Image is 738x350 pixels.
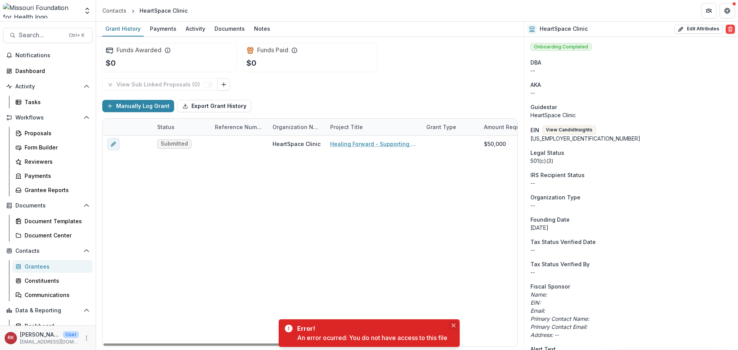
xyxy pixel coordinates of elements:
[102,22,144,36] a: Grant History
[210,119,268,135] div: Reference Number
[726,25,735,34] button: Delete
[530,268,732,276] p: --
[297,324,444,333] div: Error!
[25,217,86,225] div: Document Templates
[530,43,592,51] span: Onboarding Completed
[246,57,256,69] p: $0
[530,282,570,290] span: Fiscal Sponsor
[15,83,80,90] span: Activity
[273,140,321,148] div: HeartSpace Clinic
[116,46,161,54] h2: Funds Awarded
[530,157,732,165] div: 501(c)(3)
[106,57,116,69] p: $0
[211,23,248,34] div: Documents
[140,7,188,15] div: HeartSpace Clinic
[530,171,585,179] span: IRS Recipient Status
[530,89,732,97] p: --
[12,127,93,139] a: Proposals
[530,149,564,157] span: Legal Status
[3,28,93,43] button: Search...
[268,119,326,135] div: Organization Name
[297,333,447,342] div: An error ocurred: You do not have access to this file
[257,46,288,54] h2: Funds Paid
[102,23,144,34] div: Grant History
[102,7,126,15] div: Contacts
[530,315,589,322] i: Primary Contact Name:
[25,172,86,180] div: Payments
[251,22,273,36] a: Notes
[99,5,191,16] nav: breadcrumb
[530,299,541,306] i: EIN:
[422,119,479,135] div: Grant Type
[3,245,93,257] button: Open Contacts
[12,155,93,168] a: Reviewers
[210,123,268,131] div: Reference Number
[25,186,86,194] div: Grantee Reports
[479,123,540,131] div: Amount Requested
[530,193,580,201] span: Organization Type
[25,158,86,166] div: Reviewers
[82,3,93,18] button: Open entity switcher
[177,100,251,112] button: Export Grant History
[15,248,80,254] span: Contacts
[153,119,210,135] div: Status
[20,330,60,338] p: [PERSON_NAME]
[530,331,732,339] p: --
[15,114,80,121] span: Workflows
[12,96,93,108] a: Tasks
[8,335,14,340] div: Renee Klann
[326,119,422,135] div: Project Title
[3,111,93,124] button: Open Workflows
[530,81,541,89] span: AKA
[153,123,179,131] div: Status
[25,98,86,106] div: Tasks
[25,262,86,270] div: Grantees
[12,260,93,273] a: Grantees
[530,224,732,232] div: [DATE]
[19,32,64,39] span: Search...
[12,184,93,196] a: Grantee Reports
[15,67,86,75] div: Dashboard
[3,199,93,212] button: Open Documents
[484,140,506,148] div: $50,000
[161,141,188,147] span: Submitted
[530,58,541,66] span: DBA
[67,31,86,40] div: Ctrl + K
[99,5,130,16] a: Contacts
[12,289,93,301] a: Communications
[330,140,417,148] a: Healing Forward - Supporting Homeless Youth and Their Care Team
[183,23,208,34] div: Activity
[530,66,732,75] div: --
[25,277,86,285] div: Constituents
[147,22,180,36] a: Payments
[25,291,86,299] div: Communications
[25,231,86,239] div: Document Center
[211,22,248,36] a: Documents
[183,22,208,36] a: Activity
[530,216,570,224] span: Founding Date
[20,338,79,345] p: [EMAIL_ADDRESS][DOMAIN_NAME]
[530,291,547,298] i: Name:
[102,78,218,91] button: View Sub Linked Proposals (0)
[530,111,732,119] div: HeartSpace Clinic
[15,52,90,59] span: Notifications
[12,274,93,287] a: Constituents
[530,126,539,134] p: EIN
[3,304,93,317] button: Open Data & Reporting
[3,49,93,61] button: Notifications
[530,332,553,338] i: Address:
[530,179,732,187] div: --
[147,23,180,34] div: Payments
[12,169,93,182] a: Payments
[3,3,79,18] img: Missouri Foundation for Health logo
[540,26,588,32] h2: HeartSpace Clinic
[25,129,86,137] div: Proposals
[3,65,93,77] a: Dashboard
[422,123,461,131] div: Grant Type
[116,81,203,88] p: View Sub Linked Proposals ( 0 )
[479,119,556,135] div: Amount Requested
[542,125,596,134] button: View CandidInsights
